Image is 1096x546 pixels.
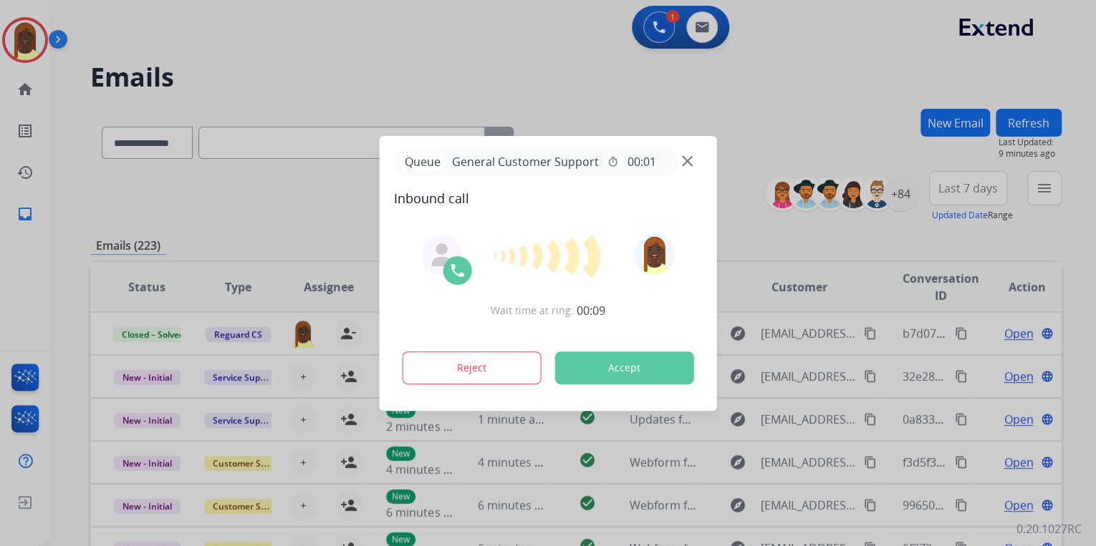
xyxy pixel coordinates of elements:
[449,262,466,279] img: call-icon
[446,153,605,170] span: General Customer Support
[634,234,674,274] img: avatar
[400,153,446,171] p: Queue
[682,155,693,166] img: close-button
[1016,520,1082,537] p: 0.20.1027RC
[403,351,542,384] button: Reject
[555,351,694,384] button: Accept
[431,243,453,266] img: agent-avatar
[491,303,574,318] span: Wait time at ring:
[577,302,605,319] span: 00:09
[607,156,619,167] mat-icon: timer
[628,153,656,170] span: 00:01
[394,188,703,208] span: Inbound call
